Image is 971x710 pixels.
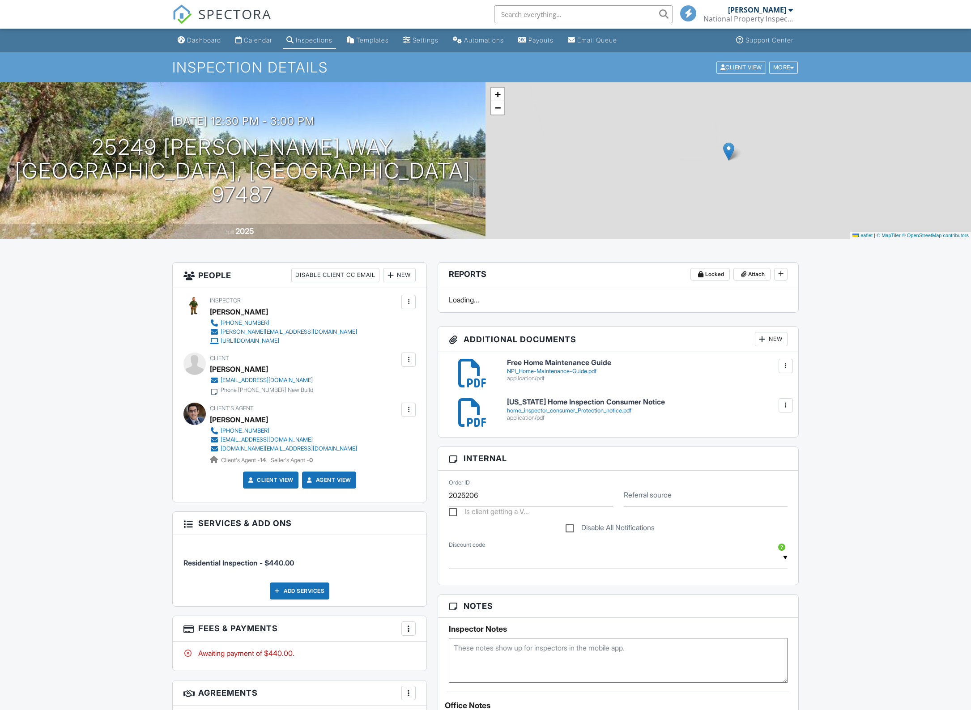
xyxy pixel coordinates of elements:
a: © OpenStreetMap contributors [902,233,969,238]
a: [EMAIL_ADDRESS][DOMAIN_NAME] [210,376,313,385]
div: Automations [464,36,504,44]
div: National Property Inspections [703,14,793,23]
li: Service: Residential Inspection [183,542,416,575]
a: Client View [246,476,294,485]
div: 2025 [235,226,254,236]
div: Support Center [745,36,793,44]
div: Add Services [270,582,329,599]
div: Disable Client CC Email [291,268,379,282]
span: Client's Agent - [221,457,267,463]
img: Marker [723,142,734,161]
div: Calendar [244,36,272,44]
div: [PERSON_NAME] [210,362,268,376]
div: home_inspector_consumer_Protection_notice.pdf [507,407,788,414]
a: Inspections [283,32,336,49]
div: Phone [PHONE_NUMBER] New Build [221,387,313,394]
div: [EMAIL_ADDRESS][DOMAIN_NAME] [221,436,313,443]
label: Order ID [449,479,470,487]
a: Client View [715,64,768,70]
span: − [495,102,501,113]
a: Zoom in [491,88,504,101]
div: [PERSON_NAME] [728,5,786,14]
a: Leaflet [852,233,873,238]
a: Support Center [733,32,797,49]
a: [PERSON_NAME][EMAIL_ADDRESS][DOMAIN_NAME] [210,327,357,336]
div: [PHONE_NUMBER]‬ [221,427,269,434]
h1: 25249 [PERSON_NAME] Way [GEOGRAPHIC_DATA], [GEOGRAPHIC_DATA] 97487 [14,136,471,206]
div: [PERSON_NAME][EMAIL_ADDRESS][DOMAIN_NAME] [221,328,357,336]
div: Inspections [296,36,332,44]
h6: Free Home Maintenance Guide [507,359,788,367]
label: Referral source [624,490,672,500]
div: Settings [413,36,439,44]
h3: Agreements [173,680,426,706]
h3: Fees & Payments [173,616,426,642]
a: Dashboard [174,32,225,49]
span: | [874,233,875,238]
strong: 14 [260,457,266,463]
div: application/pdf [507,414,788,421]
h3: Additional Documents [438,327,798,352]
div: Awaiting payment of $440.00. [183,648,416,658]
a: Automations (Basic) [449,32,507,49]
a: [PHONE_NUMBER] [210,319,357,327]
span: Built [224,229,234,235]
div: Office Notes [445,701,792,710]
div: [URL][DOMAIN_NAME] [221,337,279,344]
h3: [DATE] 12:30 pm - 3:00 pm [171,115,315,127]
a: [PHONE_NUMBER]‬ [210,426,357,435]
h5: Inspector Notes [449,625,788,633]
span: Client [210,355,229,361]
div: New [383,268,416,282]
h3: Services & Add ons [173,512,426,535]
a: Templates [343,32,392,49]
div: [DOMAIN_NAME][EMAIL_ADDRESS][DOMAIN_NAME] [221,445,357,452]
strong: 0 [309,457,313,463]
div: [PERSON_NAME] [210,305,268,319]
h3: People [173,263,426,288]
label: Disable All Notifications [566,523,655,535]
label: Discount code [449,541,485,549]
span: Inspector [210,297,241,304]
div: Email Queue [577,36,617,44]
h3: Internal [438,447,798,470]
span: Seller's Agent - [271,457,313,463]
div: Dashboard [187,36,221,44]
img: The Best Home Inspection Software - Spectora [172,4,192,24]
div: More [769,61,798,73]
div: New [755,332,788,346]
span: + [495,89,501,100]
span: SPECTORA [198,4,272,23]
a: [DOMAIN_NAME][EMAIL_ADDRESS][DOMAIN_NAME] [210,444,357,453]
input: Search everything... [494,5,673,23]
a: [URL][DOMAIN_NAME] [210,336,357,345]
a: © MapTiler [877,233,901,238]
div: Payouts [528,36,554,44]
a: Agent View [305,476,351,485]
a: Payouts [515,32,557,49]
span: Residential Inspection - $440.00 [183,558,294,567]
a: Zoom out [491,101,504,115]
div: NPI_Home-Maintenance-Guide.pdf [507,368,788,375]
span: Client's Agent [210,405,254,412]
h1: Inspection Details [172,60,799,75]
a: Settings [400,32,442,49]
a: [PERSON_NAME] [210,413,268,426]
h3: Notes [438,595,798,618]
a: Free Home Maintenance Guide NPI_Home-Maintenance-Guide.pdf application/pdf [507,359,788,382]
a: [US_STATE] Home Inspection Consumer Notice home_inspector_consumer_Protection_notice.pdf applicat... [507,398,788,421]
div: Client View [716,61,766,73]
a: Email Queue [564,32,621,49]
a: Calendar [232,32,276,49]
div: [EMAIL_ADDRESS][DOMAIN_NAME] [221,377,313,384]
div: Templates [356,36,389,44]
label: Is client getting a VA loan? [449,507,529,519]
div: [PHONE_NUMBER] [221,319,269,327]
h6: [US_STATE] Home Inspection Consumer Notice [507,398,788,406]
div: application/pdf [507,375,788,382]
a: SPECTORA [172,12,272,31]
a: [EMAIL_ADDRESS][DOMAIN_NAME] [210,435,357,444]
